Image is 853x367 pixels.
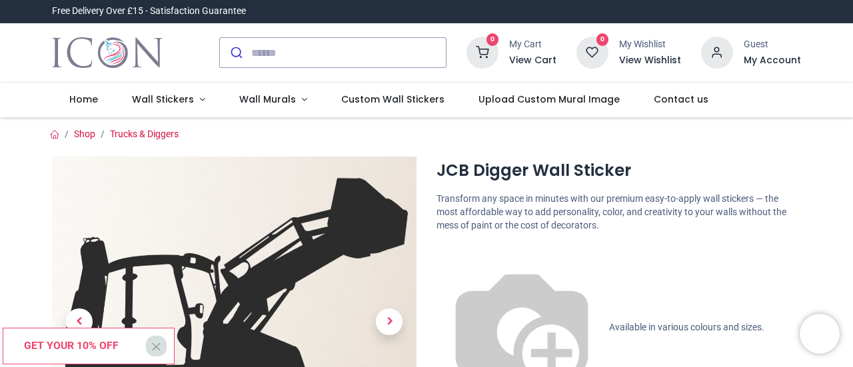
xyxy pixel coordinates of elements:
iframe: Brevo live chat [800,314,840,354]
span: Custom Wall Stickers [341,93,444,106]
span: Upload Custom Mural Image [478,93,620,106]
a: Trucks & Diggers [110,129,179,139]
span: Previous [66,308,93,335]
a: Wall Stickers [115,83,223,117]
div: Free Delivery Over £15 - Satisfaction Guarantee [52,5,246,18]
iframe: Customer reviews powered by Trustpilot [521,5,801,18]
p: Transform any space in minutes with our premium easy-to-apply wall stickers — the most affordable... [436,192,801,232]
div: My Cart [509,38,556,51]
sup: 0 [596,33,609,46]
a: View Cart [509,54,556,67]
div: Guest [744,38,801,51]
img: Icon Wall Stickers [52,34,162,71]
a: Wall Murals [222,83,324,117]
span: Wall Murals [239,93,296,106]
sup: 0 [486,33,499,46]
div: My Wishlist [619,38,681,51]
a: My Account [744,54,801,67]
a: Logo of Icon Wall Stickers [52,34,162,71]
span: Next [376,308,403,335]
h1: JCB Digger Wall Sticker [436,159,801,182]
a: 0 [466,47,498,57]
a: View Wishlist [619,54,681,67]
span: Available in various colours and sizes. [609,322,764,332]
button: Submit [220,38,251,67]
a: Shop [74,129,95,139]
span: Home [69,93,98,106]
span: Contact us [654,93,708,106]
span: Wall Stickers [132,93,194,106]
a: 0 [576,47,608,57]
